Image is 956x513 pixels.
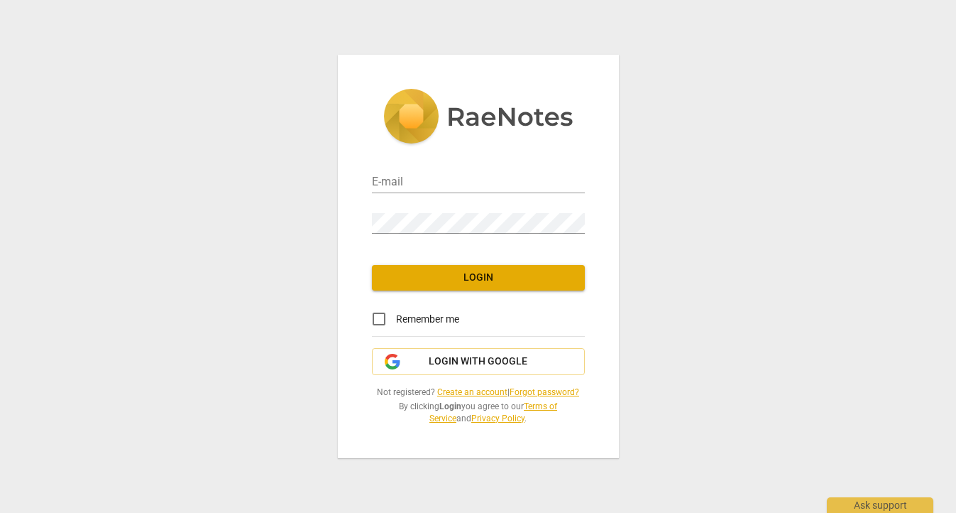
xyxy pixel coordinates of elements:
[429,401,557,423] a: Terms of Service
[372,401,585,424] span: By clicking you agree to our and .
[510,387,579,397] a: Forgot password?
[429,355,527,369] span: Login with Google
[372,387,585,399] span: Not registered? |
[439,401,461,411] b: Login
[383,89,573,147] img: 5ac2273c67554f335776073100b6d88f.svg
[383,271,573,285] span: Login
[396,312,459,327] span: Remember me
[471,414,524,423] a: Privacy Policy
[827,497,933,513] div: Ask support
[437,387,507,397] a: Create an account
[372,265,585,291] button: Login
[372,348,585,375] button: Login with Google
